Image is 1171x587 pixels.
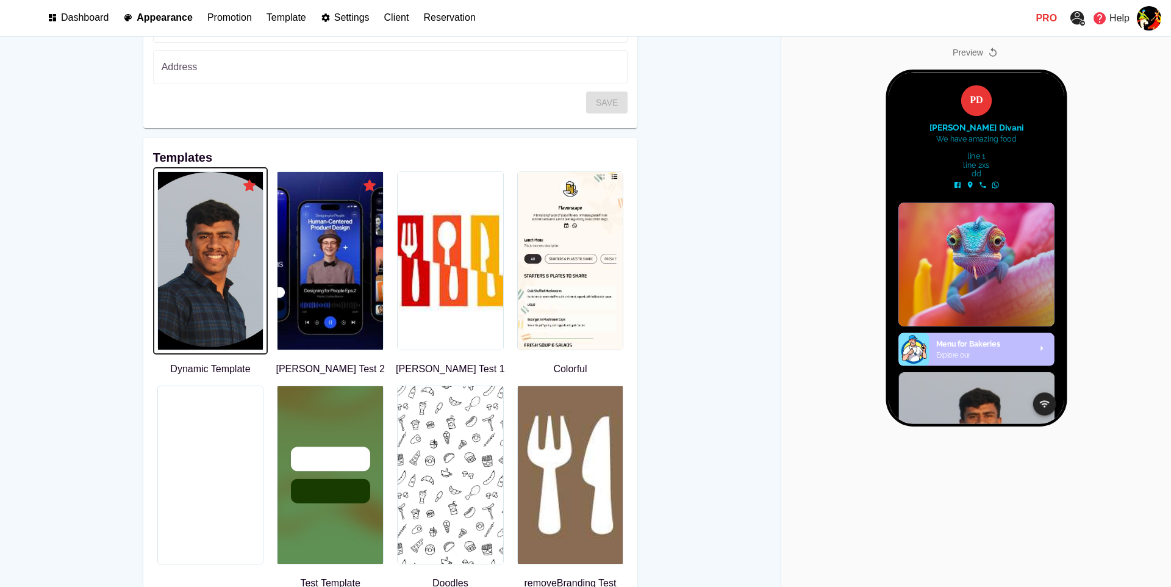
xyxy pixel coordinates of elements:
[137,12,193,23] p: Appearance
[384,12,409,23] p: Client
[153,362,268,376] p: Dynamic Template
[384,10,409,26] a: Client
[48,10,109,26] a: Dashboard
[207,10,252,26] a: Promotion
[267,10,306,26] a: Template
[1109,11,1130,26] p: Help
[889,73,1064,424] iframe: Mobile Preview
[361,177,378,196] div: Dynamic Template
[423,10,475,26] a: Reservation
[1137,6,1161,31] img: images%2FjoIKrkwfIoYDk2ARPtbW7CGPSlL2%2Fuser.png
[153,148,628,167] h6: Templates
[160,356,186,381] button: wifi
[1067,7,1089,29] a: Export User
[393,362,508,376] p: [PERSON_NAME] Test 1
[207,12,252,23] p: Promotion
[11,333,184,470] div: menu image 1
[334,12,370,23] p: Settings
[321,10,370,26] a: Settings
[267,12,306,23] p: Template
[423,12,475,23] p: Reservation
[1036,11,1057,26] p: Pro
[241,177,258,196] div: Dynamic Template
[1089,7,1133,29] a: Help
[273,362,388,376] p: [PERSON_NAME] Test 2
[123,10,193,26] a: Appearance
[513,362,628,376] p: Colorful
[61,12,109,23] p: Dashboard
